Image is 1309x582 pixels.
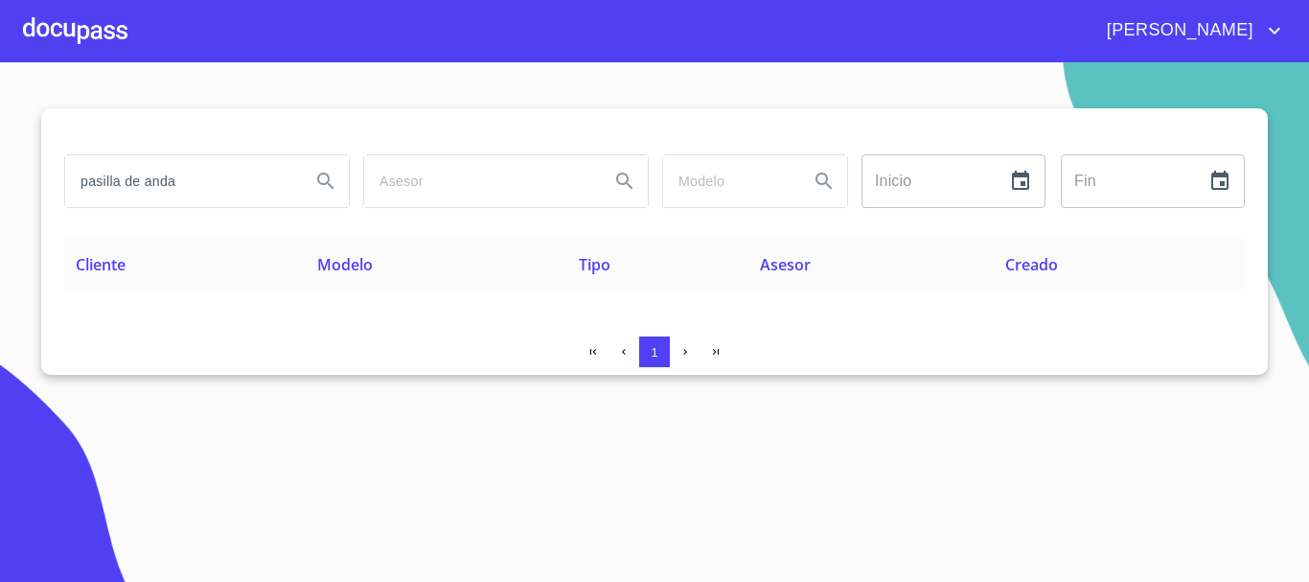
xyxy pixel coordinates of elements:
[651,345,657,360] span: 1
[303,158,349,204] button: Search
[639,337,670,367] button: 1
[663,155,793,207] input: search
[579,254,610,275] span: Tipo
[76,254,126,275] span: Cliente
[65,155,295,207] input: search
[364,155,594,207] input: search
[1092,15,1263,46] span: [PERSON_NAME]
[1005,254,1058,275] span: Creado
[317,254,373,275] span: Modelo
[1092,15,1286,46] button: account of current user
[602,158,648,204] button: Search
[801,158,847,204] button: Search
[760,254,811,275] span: Asesor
